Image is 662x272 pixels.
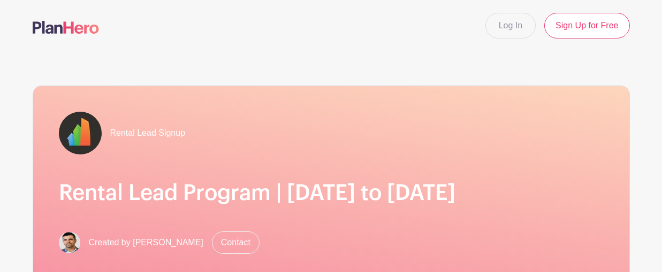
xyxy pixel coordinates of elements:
span: Created by [PERSON_NAME] [89,236,203,249]
a: Contact [212,231,260,254]
a: Log In [485,13,536,38]
img: logo-507f7623f17ff9eddc593b1ce0a138ce2505c220e1c5a4e2b4648c50719b7d32.svg [33,21,99,34]
a: Sign Up for Free [544,13,629,38]
img: Screen%20Shot%202023-02-21%20at%2010.54.51%20AM.png [59,232,80,253]
span: Rental Lead Signup [110,127,186,139]
h1: Rental Lead Program | [DATE] to [DATE] [59,180,604,206]
img: fulton-grace-logo.jpeg [59,112,102,154]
